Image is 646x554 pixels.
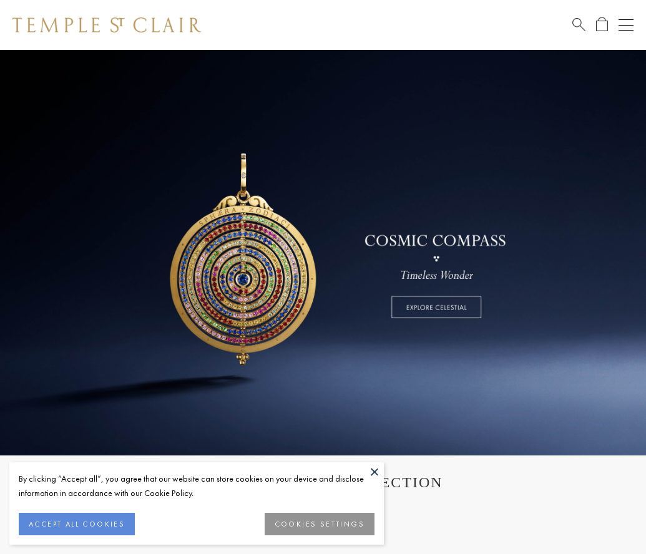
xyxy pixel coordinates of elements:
button: COOKIES SETTINGS [265,513,374,535]
img: Temple St. Clair [12,17,201,32]
button: Open navigation [619,17,634,32]
div: By clicking “Accept all”, you agree that our website can store cookies on your device and disclos... [19,472,374,500]
button: ACCEPT ALL COOKIES [19,513,135,535]
a: Search [572,17,585,32]
a: Open Shopping Bag [596,17,608,32]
